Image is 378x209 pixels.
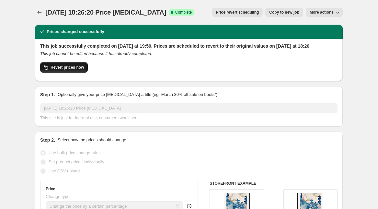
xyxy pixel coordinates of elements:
[35,8,44,17] button: Price change jobs
[40,103,338,113] input: 30% off holiday sale
[212,8,263,17] button: Price revert scheduling
[306,8,343,17] button: More actions
[40,115,141,120] span: This title is just for internal use, customers won't see it
[47,29,104,35] h2: Prices changed successfully
[40,137,55,143] h2: Step 2.
[49,168,80,173] span: Use CSV upload
[216,10,259,15] span: Price revert scheduling
[51,65,84,70] span: Revert prices now
[265,8,303,17] button: Copy to new job
[58,137,126,143] p: Select how the prices should change
[40,43,338,49] h2: This job successfully completed on [DATE] at 19:59. Prices are scheduled to revert to their origi...
[40,91,55,98] h2: Step 1.
[58,91,217,98] p: Optionally give your price [MEDICAL_DATA] a title (eg "March 30% off sale on boots")
[40,62,88,73] button: Revert prices now
[310,10,334,15] span: More actions
[40,51,152,56] i: This job cannot be edited because it has already completed.
[210,181,338,186] h6: STOREFRONT EXAMPLE
[49,159,104,164] span: Set product prices individually
[175,10,192,15] span: Complete
[269,10,299,15] span: Copy to new job
[49,150,100,155] span: Use bulk price change rules
[46,186,55,192] h3: Price
[46,194,70,199] span: Change type
[45,9,166,16] span: [DATE] 18:26:20 Price [MEDICAL_DATA]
